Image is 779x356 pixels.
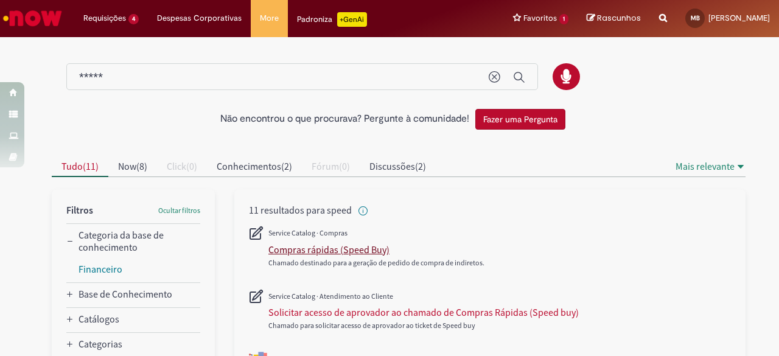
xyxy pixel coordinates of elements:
div: Padroniza [297,12,367,27]
span: More [260,12,279,24]
span: [PERSON_NAME] [708,13,770,23]
img: ServiceNow [1,6,64,30]
p: +GenAi [337,12,367,27]
span: Favoritos [523,12,557,24]
h2: Não encontrou o que procurava? Pergunte à comunidade! [220,114,469,125]
a: Rascunhos [587,13,641,24]
span: 1 [559,14,568,24]
span: MB [691,14,700,22]
span: Rascunhos [597,12,641,24]
span: Despesas Corporativas [157,12,242,24]
span: Requisições [83,12,126,24]
span: 4 [128,14,139,24]
button: Fazer uma Pergunta [475,109,565,130]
